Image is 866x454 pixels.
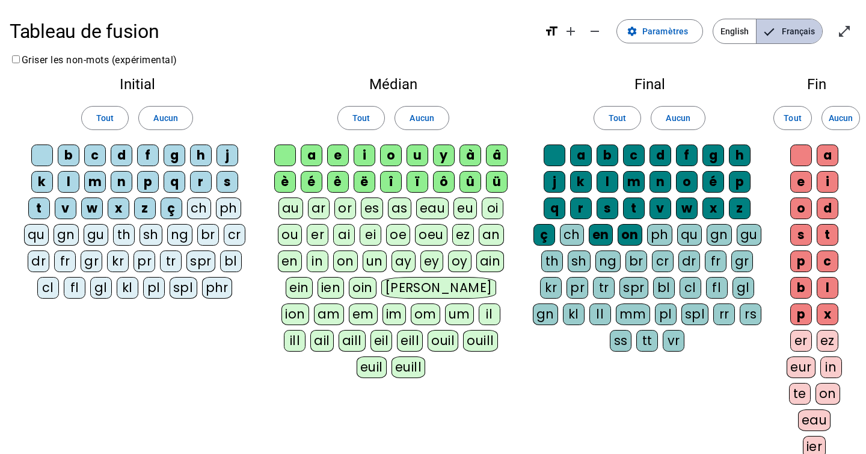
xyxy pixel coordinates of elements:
div: rs [740,303,761,325]
span: English [713,19,756,43]
div: ez [452,224,474,246]
div: gl [90,277,112,299]
div: r [190,171,212,193]
span: Aucun [153,111,177,125]
div: spr [619,277,648,299]
div: oy [448,250,471,272]
span: Aucun [829,111,853,125]
span: Tout [96,111,114,125]
div: c [84,145,106,166]
div: ç [161,197,182,219]
div: r [570,197,592,219]
div: qu [677,224,702,246]
div: k [31,171,53,193]
div: i [354,145,375,166]
div: as [388,197,411,219]
div: c [623,145,645,166]
div: br [197,224,219,246]
div: euil [357,356,387,378]
div: z [729,197,751,219]
div: b [790,277,812,299]
div: h [190,145,212,166]
div: ng [167,224,192,246]
div: x [108,197,129,219]
div: bl [653,277,675,299]
button: Tout [773,106,812,130]
div: cl [37,277,59,299]
div: in [820,356,842,378]
div: k [570,171,592,193]
div: ei [360,224,381,246]
div: s [597,197,618,219]
div: o [790,197,812,219]
div: tt [636,330,658,352]
div: l [817,277,838,299]
div: ph [216,197,241,219]
div: l [58,171,79,193]
div: ph [647,224,672,246]
div: in [307,250,328,272]
span: Tout [609,111,626,125]
div: en [589,224,613,246]
div: spl [681,303,709,325]
div: a [301,145,322,166]
div: gn [707,224,732,246]
div: gu [84,224,108,246]
div: rr [713,303,735,325]
div: euill [392,356,425,378]
div: cr [224,224,245,246]
div: es [361,197,383,219]
span: Tout [784,111,801,125]
div: gu [737,224,761,246]
div: ï [407,171,428,193]
div: w [676,197,698,219]
div: ey [420,250,443,272]
h2: Médian [274,77,512,92]
div: x [702,197,724,219]
div: kl [117,277,138,299]
div: ien [318,277,345,299]
div: à [459,145,481,166]
div: phr [202,277,233,299]
button: Aucun [138,106,192,130]
div: fr [705,250,726,272]
button: Aucun [395,106,449,130]
div: ion [281,303,309,325]
div: an [479,224,504,246]
div: a [570,145,592,166]
div: eu [453,197,477,219]
mat-icon: format_size [544,24,559,39]
div: tr [593,277,615,299]
div: w [81,197,103,219]
div: o [676,171,698,193]
div: mm [616,303,650,325]
div: ll [589,303,611,325]
div: dr [28,250,49,272]
div: pr [134,250,155,272]
div: pl [655,303,677,325]
div: kl [563,303,585,325]
div: ch [560,224,584,246]
div: f [137,145,159,166]
h2: Fin [787,77,847,92]
div: eau [416,197,449,219]
div: cr [652,250,674,272]
div: ng [595,250,621,272]
div: s [790,224,812,246]
div: gn [54,224,79,246]
div: er [790,330,812,352]
div: ouil [428,330,458,352]
div: ai [333,224,355,246]
mat-icon: open_in_full [837,24,852,39]
div: pl [143,277,165,299]
h2: Initial [19,77,255,92]
div: v [649,197,671,219]
div: a [817,145,838,166]
div: cl [680,277,701,299]
mat-icon: add [564,24,578,39]
div: â [486,145,508,166]
div: ss [610,330,631,352]
span: Aucun [410,111,434,125]
div: pr [567,277,588,299]
div: gl [732,277,754,299]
